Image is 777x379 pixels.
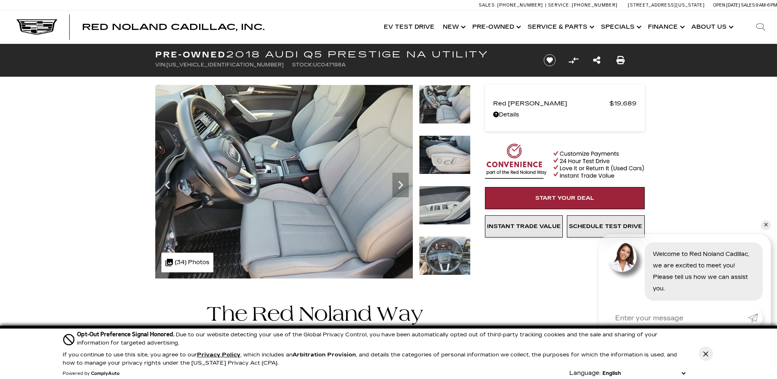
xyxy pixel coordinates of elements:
a: Schedule Test Drive [567,215,645,237]
div: Next [392,173,409,197]
a: Service & Parts [523,11,597,43]
span: Service: [548,2,571,8]
a: Red [PERSON_NAME] $19,689 [493,98,637,109]
a: Submit [748,309,763,327]
img: Cadillac Dark Logo with Cadillac White Text [16,19,57,35]
div: Welcome to Red Noland Cadillac, we are excited to meet you! Please tell us how we can assist you. [645,242,763,301]
div: (34) Photos [161,253,213,272]
img: Used 2018 Blue Audi Prestige image 10 [155,85,413,279]
a: Share this Pre-Owned 2018 Audi Q5 Prestige NA Utility [593,55,600,66]
img: Used 2018 Blue Audi Prestige image 13 [419,236,471,275]
div: Language: [569,370,600,376]
span: $19,689 [609,98,637,109]
strong: Pre-Owned [155,50,226,59]
a: New [439,11,468,43]
a: [STREET_ADDRESS][US_STATE] [628,2,705,8]
a: About Us [687,11,736,43]
a: Instant Trade Value [485,215,563,237]
select: Language Select [600,369,687,377]
input: Enter your message [607,309,748,327]
a: Print this Pre-Owned 2018 Audi Q5 Prestige NA Utility [616,55,625,66]
a: Pre-Owned [468,11,523,43]
a: Start Your Deal [485,187,645,209]
span: UC047198A [313,62,346,68]
img: Used 2018 Blue Audi Prestige image 12 [419,186,471,225]
img: Used 2018 Blue Audi Prestige image 10 [419,85,471,124]
div: Search [744,11,777,43]
a: Finance [644,11,687,43]
span: [US_VEHICLE_IDENTIFICATION_NUMBER] [166,62,284,68]
span: Instant Trade Value [487,223,561,230]
h1: 2018 Audi Q5 Prestige NA Utility [155,50,530,59]
div: Previous [159,173,176,197]
img: Agent profile photo [607,242,637,272]
a: ComplyAuto [91,371,120,376]
u: Privacy Policy [197,352,240,358]
span: Open [DATE] [713,2,740,8]
button: Save vehicle [541,54,559,67]
span: [PHONE_NUMBER] [497,2,543,8]
span: Stock: [292,62,313,68]
a: Service: [PHONE_NUMBER] [545,3,620,7]
span: Schedule Test Drive [569,223,642,230]
div: Powered by [63,371,120,376]
span: Opt-Out Preference Signal Honored . [77,331,176,338]
a: Sales: [PHONE_NUMBER] [479,3,545,7]
a: Specials [597,11,644,43]
strong: Arbitration Provision [292,352,356,358]
span: Start Your Deal [535,195,594,201]
span: [PHONE_NUMBER] [572,2,618,8]
span: Red Noland Cadillac, Inc. [82,22,265,32]
span: 9 AM-6 PM [756,2,777,8]
p: If you continue to use this site, you agree to our , which includes an , and details the categori... [63,352,677,366]
span: VIN: [155,62,166,68]
span: Sales: [741,2,756,8]
button: Close Button [699,347,713,361]
span: Red [PERSON_NAME] [493,98,609,109]
img: Used 2018 Blue Audi Prestige image 11 [419,135,471,174]
button: Compare Vehicle [567,54,580,66]
div: Due to our website detecting your use of the Global Privacy Control, you have been automatically ... [77,330,687,347]
a: EV Test Drive [380,11,439,43]
a: Details [493,109,637,121]
span: Sales: [479,2,496,8]
a: Red Noland Cadillac, Inc. [82,23,265,31]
